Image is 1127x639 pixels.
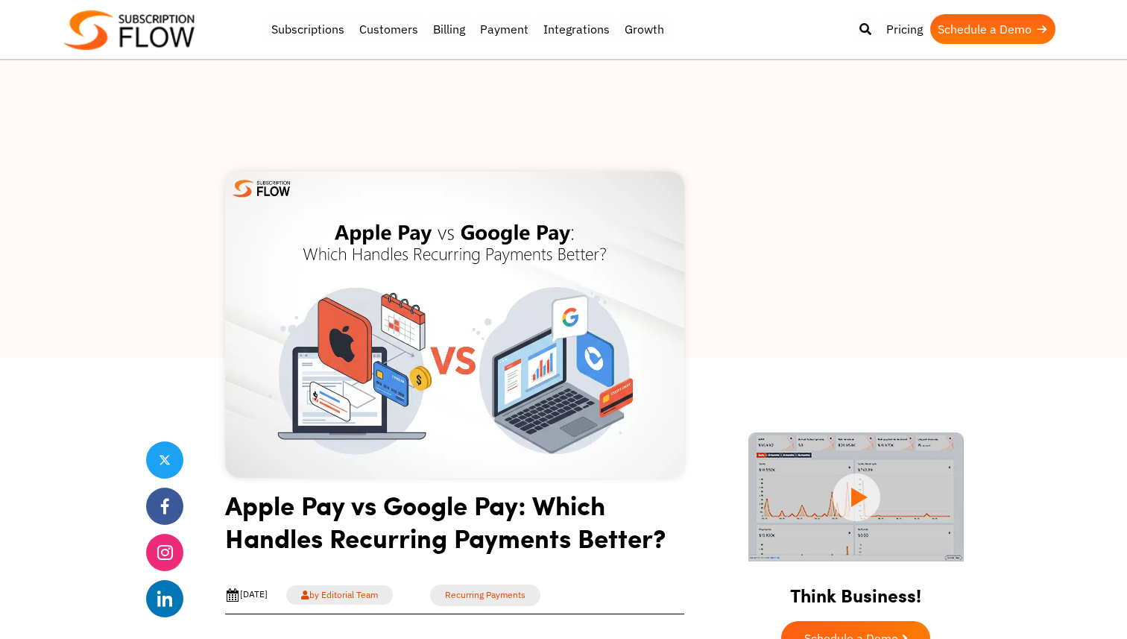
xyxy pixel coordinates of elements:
[536,14,617,44] a: Integrations
[352,14,426,44] a: Customers
[748,432,964,561] img: intro video
[473,14,536,44] a: Payment
[617,14,672,44] a: Growth
[225,171,684,478] img: Apple Pay vs Google Pay
[225,488,684,565] h1: Apple Pay vs Google Pay: Which Handles Recurring Payments Better?
[879,14,930,44] a: Pricing
[730,566,981,614] h2: Think Business!
[64,10,195,50] img: Subscriptionflow
[930,14,1055,44] a: Schedule a Demo
[225,588,268,602] div: [DATE]
[426,14,473,44] a: Billing
[430,585,540,606] a: Recurring Payments
[286,585,393,605] a: by Editorial Team
[264,14,352,44] a: Subscriptions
